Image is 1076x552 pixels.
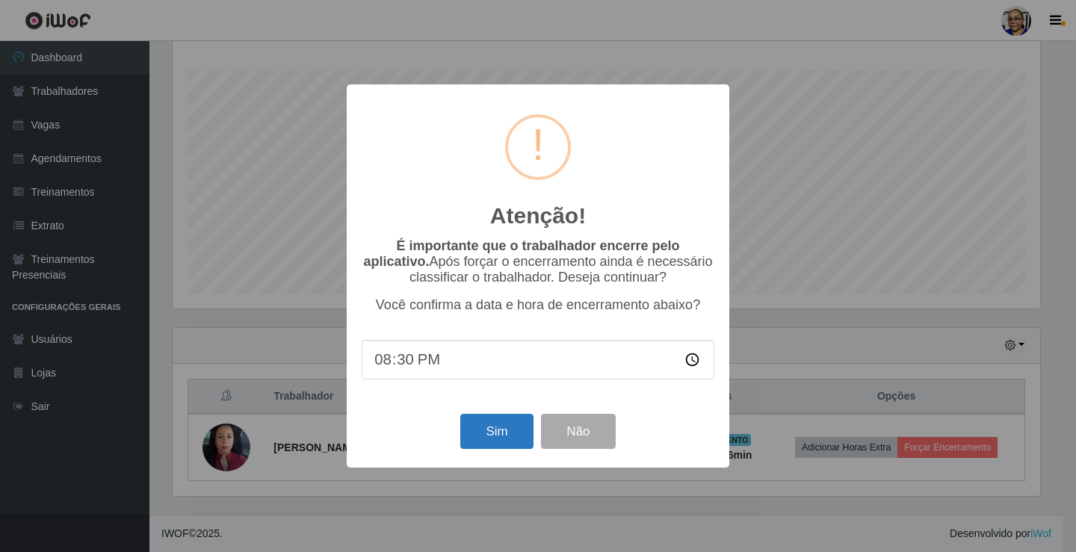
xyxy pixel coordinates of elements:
[362,238,714,285] p: Após forçar o encerramento ainda é necessário classificar o trabalhador. Deseja continuar?
[363,238,679,269] b: É importante que o trabalhador encerre pelo aplicativo.
[541,414,615,449] button: Não
[490,202,586,229] h2: Atenção!
[460,414,533,449] button: Sim
[362,297,714,313] p: Você confirma a data e hora de encerramento abaixo?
